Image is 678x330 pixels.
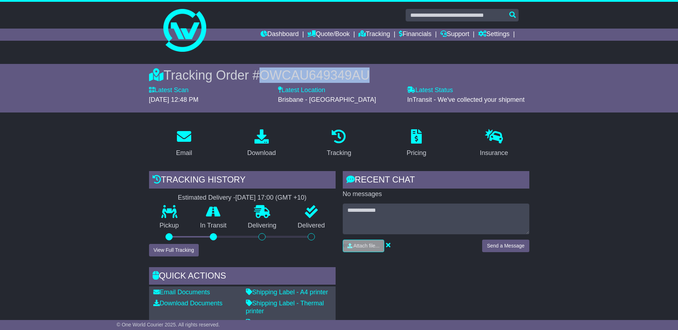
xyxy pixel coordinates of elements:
button: View Full Tracking [149,244,199,256]
span: OWCAU649349AU [259,68,370,82]
div: Download [247,148,276,158]
div: Pricing [407,148,426,158]
a: Support [440,29,469,41]
div: [DATE] 17:00 (GMT +10) [236,194,307,202]
div: Insurance [480,148,508,158]
a: Financials [399,29,431,41]
div: Tracking Order # [149,67,529,83]
p: No messages [343,190,529,198]
a: Insurance [475,127,513,160]
span: InTransit - We've collected your shipment [407,96,525,103]
label: Latest Scan [149,86,189,94]
a: Download Documents [153,300,223,307]
a: Download [243,127,281,160]
div: Estimated Delivery - [149,194,336,202]
a: Tracking [358,29,390,41]
a: Pricing [402,127,431,160]
div: Quick Actions [149,267,336,286]
button: Send a Message [482,240,529,252]
a: Quote/Book [307,29,350,41]
p: Delivered [287,222,336,230]
p: Delivering [237,222,287,230]
p: Pickup [149,222,190,230]
div: RECENT CHAT [343,171,529,190]
span: Brisbane - [GEOGRAPHIC_DATA] [278,96,376,103]
a: Email [171,127,197,160]
a: Settings [478,29,510,41]
div: Tracking [327,148,351,158]
a: Tracking [322,127,356,160]
a: Shipping Label - Thermal printer [246,300,324,315]
span: [DATE] 12:48 PM [149,96,199,103]
span: © One World Courier 2025. All rights reserved. [117,322,220,327]
a: Email Documents [153,289,210,296]
a: Consignment Note [246,319,304,326]
a: Dashboard [261,29,299,41]
label: Latest Status [407,86,453,94]
a: Shipping Label - A4 printer [246,289,328,296]
div: Tracking history [149,171,336,190]
div: Email [176,148,192,158]
p: In Transit [189,222,237,230]
label: Latest Location [278,86,325,94]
